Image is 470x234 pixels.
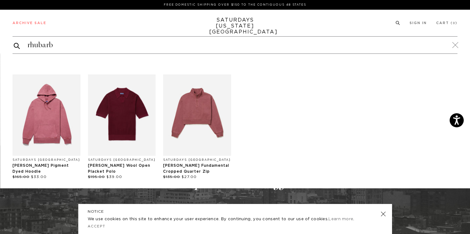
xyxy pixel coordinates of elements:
[88,74,156,156] img: 0522-223_200x.jpg
[163,175,180,179] s: $135.00
[88,209,383,214] h5: NOTICE
[163,74,231,156] img: BKM64100_c60_200x.jpg
[436,21,457,25] a: Cart (0)
[106,175,122,179] span: $39.00
[13,158,80,162] div: Saturdays [GEOGRAPHIC_DATA]
[13,21,46,25] a: Archive Sale
[163,158,231,162] div: Saturdays [GEOGRAPHIC_DATA]
[13,74,457,180] li: Products
[163,163,231,174] div: [PERSON_NAME] Fundamental Cropped Quarter Zip
[410,21,427,25] a: Sign In
[9,74,84,180] li: Products: Warren Pigment Dyed Hoodie
[15,3,455,7] p: FREE DOMESTIC SHIPPING OVER $150 TO THE CONTIGUOUS 48 STATES
[209,17,261,35] a: SATURDAYS[US_STATE][GEOGRAPHIC_DATA]
[88,163,156,174] div: [PERSON_NAME] Wool Open Placket Polo
[88,216,360,222] p: We use cookies on this site to enhance your user experience. By continuing, you consent to our us...
[31,175,47,179] span: $33.00
[88,158,156,162] div: Saturdays [GEOGRAPHIC_DATA]
[453,22,455,25] small: 0
[88,225,106,228] a: Accept
[328,217,353,221] a: Learn more
[13,163,80,174] div: [PERSON_NAME] Pigment Dyed Hoodie
[13,40,457,50] input: Search for...
[13,175,29,179] s: $165.00
[182,175,197,179] span: $27.00
[88,175,105,179] s: $195.00
[159,74,235,180] li: Products: Eldridge Fundamental Cropped Quarter Zip
[13,74,80,156] img: BBM64270_c60_200x.jpg
[84,74,160,180] li: Products: Alex Merino Wool Open Placket Polo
